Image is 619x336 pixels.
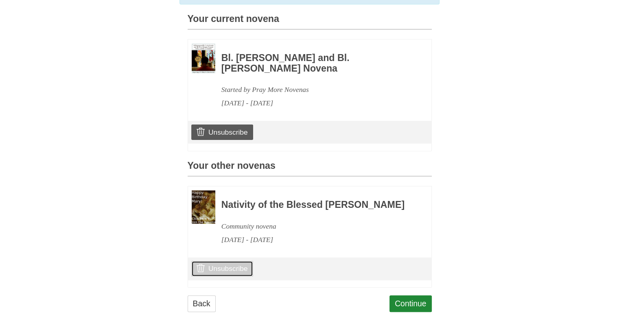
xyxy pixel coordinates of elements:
div: [DATE] - [DATE] [221,233,409,247]
img: Novena image [192,44,215,73]
h3: Bl. [PERSON_NAME] and Bl. [PERSON_NAME] Novena [221,53,409,74]
a: Back [188,295,216,312]
h3: Your other novenas [188,161,432,177]
h3: Nativity of the Blessed [PERSON_NAME] [221,200,409,210]
a: Unsubscribe [191,261,253,276]
h3: Your current novena [188,14,432,30]
div: Community novena [221,220,409,233]
a: Continue [389,295,432,312]
div: Started by Pray More Novenas [221,83,409,96]
div: [DATE] - [DATE] [221,96,409,110]
img: Novena image [192,190,215,224]
a: Unsubscribe [191,124,253,140]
